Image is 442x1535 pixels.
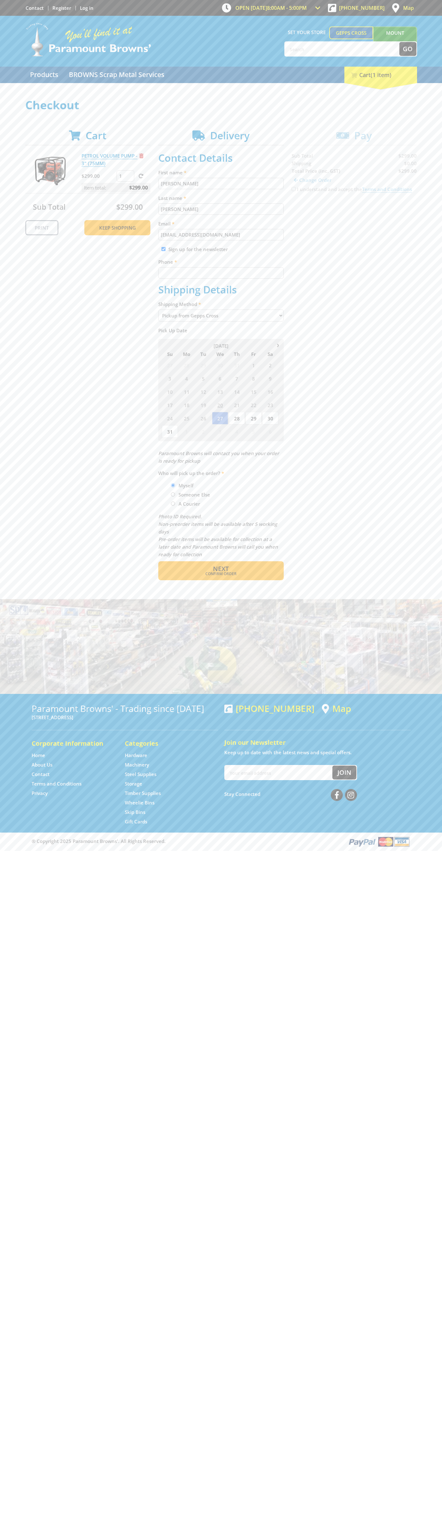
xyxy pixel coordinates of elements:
[212,399,228,411] span: 20
[195,359,211,371] span: 29
[229,399,245,411] span: 21
[125,739,205,748] h5: Categories
[158,267,284,279] input: Please enter your telephone number.
[371,71,391,79] span: (1 item)
[25,220,58,235] a: Print
[176,480,196,491] label: Myself
[195,350,211,358] span: Tu
[262,412,278,424] span: 30
[245,412,262,424] span: 29
[212,350,228,358] span: We
[245,385,262,398] span: 15
[195,425,211,438] span: 2
[82,172,115,180] p: $299.00
[176,489,212,500] label: Someone Else
[162,425,178,438] span: 31
[52,5,71,11] a: Go to the registration page
[179,399,195,411] span: 18
[158,229,284,240] input: Please enter your email address.
[171,502,175,506] input: Please select who will pick up the order.
[195,399,211,411] span: 19
[82,153,137,167] a: PETROL VOLUME PUMP - 3" (75MM)
[195,372,211,385] span: 5
[82,183,150,192] p: Item total:
[125,809,145,816] a: Go to the Skip Bins page
[262,425,278,438] span: 6
[162,399,178,411] span: 17
[158,284,284,296] h2: Shipping Details
[229,350,245,358] span: Th
[262,385,278,398] span: 16
[125,799,154,806] a: Go to the Wheelie Bins page
[332,766,356,780] button: Join
[176,498,202,509] label: A Courier
[344,67,417,83] div: Cart
[262,350,278,358] span: Sa
[195,385,211,398] span: 12
[348,836,411,847] img: PayPal, Mastercard, Visa accepted
[32,771,50,778] a: Go to the Contact page
[224,703,314,713] div: [PHONE_NUMBER]
[212,425,228,438] span: 3
[32,761,52,768] a: Go to the About Us page
[284,27,330,38] span: Set your store
[213,564,229,573] span: Next
[25,99,417,111] h1: Checkout
[158,561,284,580] button: Next Confirm order
[373,27,417,51] a: Mount [PERSON_NAME]
[125,790,161,797] a: Go to the Timber Supplies page
[229,359,245,371] span: 31
[158,327,284,334] label: Pick Up Date
[172,572,270,576] span: Confirm order
[32,703,218,713] h3: Paramount Browns' - Trading since [DATE]
[32,752,45,759] a: Go to the Home page
[212,359,228,371] span: 30
[158,450,279,464] em: Paramount Browns will contact you when your order is ready for pickup
[262,372,278,385] span: 9
[158,513,278,557] em: Photo ID Required. Non-preorder items will be available after 5 working days Pre-order items will...
[80,5,94,11] a: Log in
[158,152,284,164] h2: Contact Details
[262,359,278,371] span: 2
[195,412,211,424] span: 26
[214,343,228,349] span: [DATE]
[32,780,82,787] a: Go to the Terms and Conditions page
[212,372,228,385] span: 6
[25,836,417,847] div: ® Copyright 2025 Paramount Browns'. All Rights Reserved.
[210,129,250,142] span: Delivery
[229,412,245,424] span: 28
[86,129,106,142] span: Cart
[322,703,351,714] a: View a map of Gepps Cross location
[171,483,175,487] input: Please select who will pick up the order.
[158,203,284,215] input: Please enter your last name.
[158,258,284,266] label: Phone
[158,300,284,308] label: Shipping Method
[162,350,178,358] span: Su
[329,27,373,39] a: Gepps Cross
[125,771,156,778] a: Go to the Steel Supplies page
[116,202,143,212] span: $299.00
[162,372,178,385] span: 3
[179,350,195,358] span: Mo
[162,385,178,398] span: 10
[158,178,284,189] input: Please enter your first name.
[224,738,411,747] h5: Join our Newsletter
[125,818,147,825] a: Go to the Gift Cards page
[32,790,48,797] a: Go to the Privacy page
[32,739,112,748] h5: Corporate Information
[25,67,63,83] a: Go to the Products page
[235,4,307,11] span: OPEN [DATE]
[32,713,218,721] p: [STREET_ADDRESS]
[162,412,178,424] span: 24
[245,372,262,385] span: 8
[158,220,284,227] label: Email
[224,786,357,802] div: Stay Connected
[212,412,228,424] span: 27
[125,752,147,759] a: Go to the Hardware page
[179,372,195,385] span: 4
[171,492,175,497] input: Please select who will pick up the order.
[245,359,262,371] span: 1
[225,766,332,780] input: Your email address
[399,42,416,56] button: Go
[267,4,307,11] span: 8:00am - 5:00pm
